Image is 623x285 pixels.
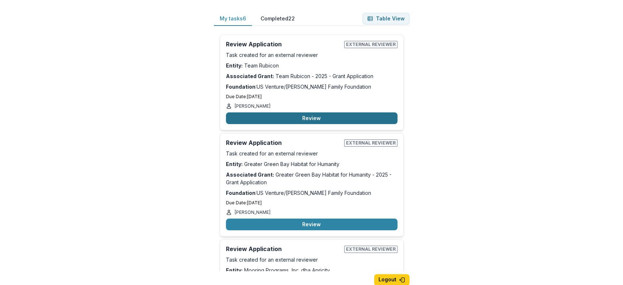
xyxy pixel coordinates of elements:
p: Task created for an external reviewer [226,51,397,59]
button: Table View [362,13,409,24]
button: My tasks 6 [214,12,252,26]
p: Task created for an external reviewer [226,150,397,157]
strong: Associated Grant: [226,172,274,178]
strong: Entity: [226,62,243,69]
strong: Foundation [226,84,255,90]
p: : US Venture/[PERSON_NAME] Family Foundation [226,189,397,197]
h2: Review Application [226,139,341,146]
button: Completed 22 [255,12,301,26]
h2: Review Application [226,41,341,48]
p: [PERSON_NAME] [235,103,270,109]
strong: Entity: [226,161,243,167]
p: : US Venture/[PERSON_NAME] Family Foundation [226,83,397,90]
p: Team Rubicon [226,62,397,69]
p: Team Rubicon - 2025 - Grant Application [226,72,397,80]
strong: Foundation [226,190,255,196]
strong: Entity: [226,267,243,273]
p: Greater Green Bay Habitat for Humanity - 2025 - Grant Application [226,171,397,186]
p: Due Date: [DATE] [226,200,397,206]
p: Mooring Programs, Inc. dba Apricity [226,266,397,274]
span: External reviewer [344,139,397,147]
strong: Associated Grant: [226,73,274,79]
p: Task created for an external reviewer [226,256,397,263]
p: Greater Green Bay Habitat for Humanity [226,160,397,168]
h2: Review Application [226,246,341,253]
span: External reviewer [344,246,397,253]
button: Review [226,219,397,230]
button: Review [226,112,397,124]
span: External reviewer [344,41,397,48]
p: [PERSON_NAME] [235,209,270,216]
p: Due Date: [DATE] [226,93,397,100]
